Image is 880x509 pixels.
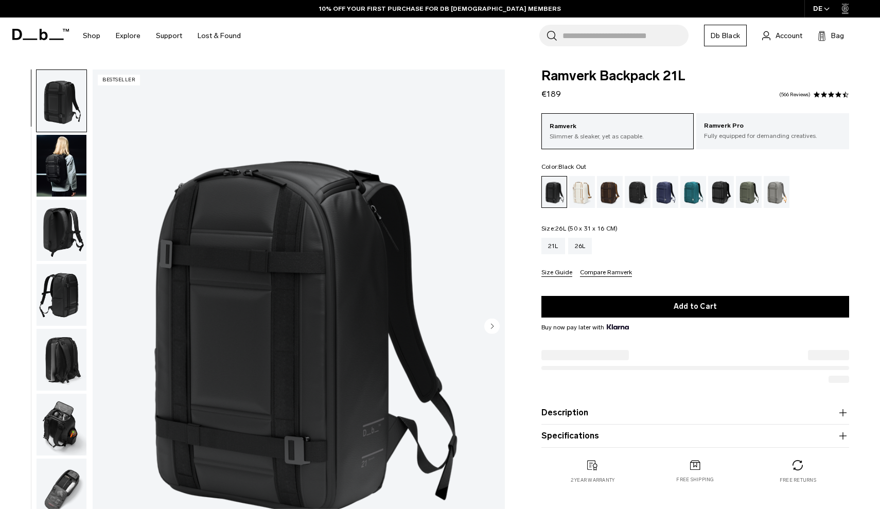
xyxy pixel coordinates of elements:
[75,17,249,54] nav: Main Navigation
[541,164,587,170] legend: Color:
[541,430,849,442] button: Specifications
[541,323,629,332] span: Buy now pay later with
[37,264,86,326] img: Ramverk Backpack 21L Black Out
[37,70,86,132] img: Ramverk Backpack 21L Black Out
[736,176,762,208] a: Moss Green
[704,25,747,46] a: Db Black
[319,4,561,13] a: 10% OFF YOUR FIRST PURCHASE FOR DB [DEMOGRAPHIC_DATA] MEMBERS
[568,238,592,254] a: 26L
[198,17,241,54] a: Lost & Found
[762,29,802,42] a: Account
[37,394,86,455] img: Ramverk Backpack 21L Black Out
[36,264,87,326] button: Ramverk Backpack 21L Black Out
[607,324,629,329] img: {"height" => 20, "alt" => "Klarna"}
[831,30,844,41] span: Bag
[550,121,686,132] p: Ramverk
[156,17,182,54] a: Support
[571,477,615,484] p: 2 year warranty
[708,176,734,208] a: Reflective Black
[541,225,618,232] legend: Size:
[550,132,686,141] p: Slimmer & sleaker, yet as capable.
[780,477,816,484] p: Free returns
[558,163,586,170] span: Black Out
[597,176,623,208] a: Espresso
[36,393,87,456] button: Ramverk Backpack 21L Black Out
[704,121,841,131] p: Ramverk Pro
[779,92,811,97] a: 566 reviews
[37,329,86,391] img: Ramverk Backpack 21L Black Out
[676,476,714,483] p: Free shipping
[83,17,100,54] a: Shop
[36,134,87,197] button: Ramverk Backpack 21L Black Out
[776,30,802,41] span: Account
[653,176,678,208] a: Blue Hour
[37,135,86,197] img: Ramverk Backpack 21L Black Out
[36,69,87,132] button: Ramverk Backpack 21L Black Out
[541,176,567,208] a: Black Out
[680,176,706,208] a: Midnight Teal
[818,29,844,42] button: Bag
[704,131,841,141] p: Fully equipped for demanding creatives.
[569,176,595,208] a: Oatmilk
[541,269,572,277] button: Size Guide
[36,328,87,391] button: Ramverk Backpack 21L Black Out
[541,69,849,83] span: Ramverk Backpack 21L
[98,75,140,85] p: Bestseller
[37,200,86,261] img: Ramverk Backpack 21L Black Out
[580,269,632,277] button: Compare Ramverk
[541,407,849,419] button: Description
[116,17,140,54] a: Explore
[764,176,789,208] a: Sand Grey
[484,318,500,336] button: Next slide
[541,296,849,318] button: Add to Cart
[36,199,87,262] button: Ramverk Backpack 21L Black Out
[555,225,618,232] span: 26L (50 x 31 x 16 CM)
[696,113,849,148] a: Ramverk Pro Fully equipped for demanding creatives.
[541,89,561,99] span: €189
[541,238,565,254] a: 21L
[625,176,650,208] a: Charcoal Grey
